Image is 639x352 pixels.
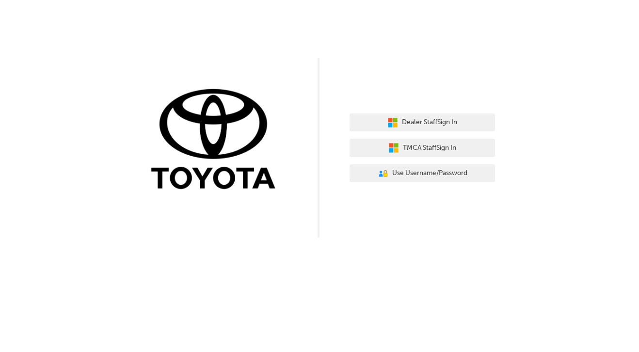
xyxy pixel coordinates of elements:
button: Use Username/Password [350,164,495,183]
button: TMCA StaffSign In [350,139,495,157]
button: Dealer StaffSign In [350,113,495,132]
span: TMCA Staff Sign In [403,143,456,154]
span: Use Username/Password [392,168,467,179]
span: Dealer Staff Sign In [402,117,457,128]
img: Trak [144,87,289,194]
